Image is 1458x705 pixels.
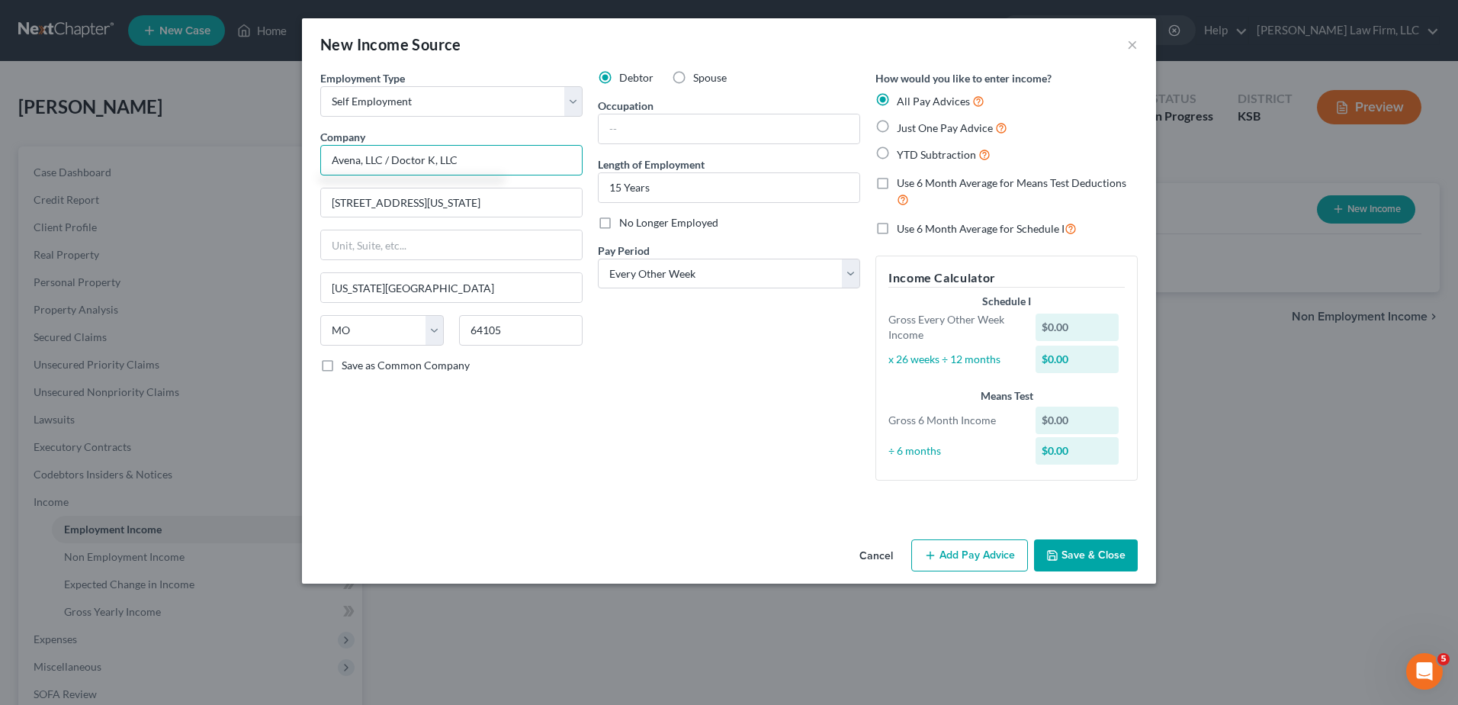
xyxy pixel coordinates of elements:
[43,8,68,33] img: Profile image for Katie
[847,541,905,571] button: Cancel
[897,121,993,134] span: Just One Pay Advice
[619,216,718,229] span: No Longer Employed
[320,34,461,55] div: New Income Source
[321,188,582,217] input: Enter address...
[598,98,654,114] label: Occupation
[74,19,152,34] p: Active 45m ago
[1036,346,1119,373] div: $0.00
[888,269,1125,288] h5: Income Calculator
[24,283,147,292] div: [PERSON_NAME] • 9m ago
[598,244,650,257] span: Pay Period
[897,222,1065,235] span: Use 6 Month Average for Schedule I
[897,95,970,108] span: All Pay Advices
[13,468,292,494] textarea: Message…
[875,70,1052,86] label: How would you like to enter income?
[619,71,654,84] span: Debtor
[599,173,859,202] input: ex: 2 years
[888,294,1125,309] div: Schedule I
[881,352,1028,367] div: x 26 weeks ÷ 12 months
[881,443,1028,459] div: ÷ 6 months
[262,494,286,518] button: Send a message…
[1127,35,1138,53] button: ×
[97,500,109,512] button: Start recording
[897,176,1126,189] span: Use 6 Month Average for Means Test Deductions
[72,500,85,512] button: Upload attachment
[24,500,36,512] button: Emoji picker
[268,6,295,34] div: Close
[1036,407,1119,434] div: $0.00
[1036,437,1119,465] div: $0.00
[24,130,217,157] b: 🚨ATTN: [GEOGRAPHIC_DATA] of [US_STATE]
[1034,539,1138,571] button: Save & Close
[693,71,727,84] span: Spouse
[897,148,976,161] span: YTD Subtraction
[1437,653,1450,665] span: 5
[48,500,60,512] button: Gif picker
[10,6,39,35] button: go back
[12,120,250,280] div: 🚨ATTN: [GEOGRAPHIC_DATA] of [US_STATE]The court has added a new Credit Counseling Field that we n...
[1406,653,1443,690] iframe: Intercom live chat
[74,8,173,19] h1: [PERSON_NAME]
[342,359,470,372] span: Save as Common Company
[320,130,365,143] span: Company
[12,120,293,314] div: Katie says…
[320,145,583,175] input: Search company by name...
[320,72,405,85] span: Employment Type
[321,273,582,302] input: Enter city...
[24,166,238,271] div: The court has added a new Credit Counseling Field that we need to update upon filing. Please remo...
[599,114,859,143] input: --
[911,539,1028,571] button: Add Pay Advice
[881,312,1028,343] div: Gross Every Other Week Income
[321,230,582,259] input: Unit, Suite, etc...
[239,6,268,35] button: Home
[1036,314,1119,341] div: $0.00
[598,156,705,172] label: Length of Employment
[459,315,583,346] input: Enter zip...
[881,413,1028,428] div: Gross 6 Month Income
[888,388,1125,404] div: Means Test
